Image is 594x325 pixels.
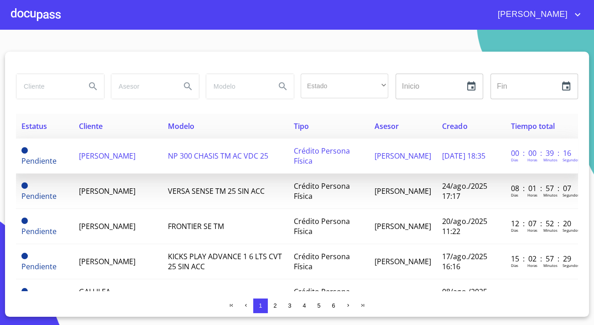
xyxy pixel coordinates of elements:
[511,263,518,268] p: Dias
[177,75,199,97] button: Search
[442,181,487,201] span: 24/ago./2025 17:17
[511,218,573,229] p: 12 : 07 : 52 : 20
[511,157,518,162] p: Dias
[527,263,537,268] p: Horas
[375,121,399,131] span: Asesor
[312,298,326,313] button: 5
[21,147,28,154] span: Pendiente
[527,228,537,233] p: Horas
[375,186,431,196] span: [PERSON_NAME]
[168,186,265,196] span: VERSA SENSE TM 25 SIN ACC
[511,228,518,233] p: Dias
[82,75,104,97] button: Search
[563,228,579,233] p: Segundos
[21,288,28,294] span: Pendiente
[317,302,320,309] span: 5
[21,218,28,224] span: Pendiente
[543,192,558,197] p: Minutos
[543,228,558,233] p: Minutos
[511,254,573,264] p: 15 : 02 : 57 : 29
[442,121,467,131] span: Creado
[511,289,573,299] p: 24 : 00 : 23 : 45
[21,191,57,201] span: Pendiente
[21,261,57,272] span: Pendiente
[442,287,487,307] span: 08/ago./2025 18:50
[294,146,350,166] span: Crédito Persona Física
[442,216,487,236] span: 20/ago./2025 11:22
[79,121,103,131] span: Cliente
[253,298,268,313] button: 1
[79,186,135,196] span: [PERSON_NAME]
[168,151,268,161] span: NP 300 CHASIS TM AC VDC 25
[294,251,350,272] span: Crédito Persona Física
[527,192,537,197] p: Horas
[511,121,555,131] span: Tiempo total
[491,7,583,22] button: account of current user
[79,287,135,307] span: GALLILEA [PERSON_NAME]
[21,253,28,259] span: Pendiente
[21,121,47,131] span: Estatus
[294,181,350,201] span: Crédito Persona Física
[442,251,487,272] span: 17/ago./2025 16:16
[268,298,282,313] button: 2
[563,192,579,197] p: Segundos
[21,226,57,236] span: Pendiente
[206,74,268,99] input: search
[375,221,431,231] span: [PERSON_NAME]
[259,302,262,309] span: 1
[543,263,558,268] p: Minutos
[301,74,388,98] div: ​
[294,216,350,236] span: Crédito Persona Física
[511,183,573,193] p: 08 : 01 : 57 : 07
[288,302,291,309] span: 3
[79,256,135,266] span: [PERSON_NAME]
[326,298,341,313] button: 6
[375,151,431,161] span: [PERSON_NAME]
[111,74,173,99] input: search
[332,302,335,309] span: 6
[297,298,312,313] button: 4
[294,121,309,131] span: Tipo
[294,287,350,307] span: Crédito Persona Física
[273,302,276,309] span: 2
[442,151,485,161] span: [DATE] 18:35
[79,221,135,231] span: [PERSON_NAME]
[16,74,78,99] input: search
[168,251,282,272] span: KICKS PLAY ADVANCE 1 6 LTS CVT 25 SIN ACC
[527,157,537,162] p: Horas
[563,157,579,162] p: Segundos
[543,157,558,162] p: Minutos
[563,263,579,268] p: Segundos
[282,298,297,313] button: 3
[168,221,224,231] span: FRONTIER SE TM
[272,75,294,97] button: Search
[21,182,28,189] span: Pendiente
[21,156,57,166] span: Pendiente
[79,151,135,161] span: [PERSON_NAME]
[168,121,194,131] span: Modelo
[491,7,572,22] span: [PERSON_NAME]
[511,192,518,197] p: Dias
[375,256,431,266] span: [PERSON_NAME]
[302,302,306,309] span: 4
[511,148,573,158] p: 00 : 00 : 39 : 16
